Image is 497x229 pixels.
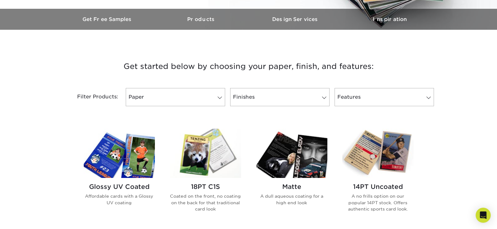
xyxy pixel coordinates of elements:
[249,16,343,22] h3: Design Services
[84,183,155,190] h2: Glossy UV Coated
[256,129,327,222] a: Matte Trading Cards Matte A dull aqueous coating for a high end look
[170,129,241,178] img: 18PT C1S Trading Cards
[256,183,327,190] h2: Matte
[249,9,343,30] a: Design Services
[342,183,414,190] h2: 14PT Uncoated
[256,193,327,206] p: A dull aqueous coating for a high end look
[476,208,491,223] div: Open Intercom Messenger
[155,16,249,22] h3: Products
[126,88,225,106] a: Paper
[84,129,155,178] img: Glossy UV Coated Trading Cards
[335,88,434,106] a: Features
[84,129,155,222] a: Glossy UV Coated Trading Cards Glossy UV Coated Affordable cards with a Glossy UV coating
[230,88,330,106] a: Finishes
[342,129,414,178] img: 14PT Uncoated Trading Cards
[170,183,241,190] h2: 18PT C1S
[342,193,414,212] p: A no frills option on our popular 14PT stock. Offers authentic sports card look.
[343,9,437,30] a: Inspiration
[170,193,241,212] p: Coated on the front, no coating on the back for that traditional card look
[343,16,437,22] h3: Inspiration
[155,9,249,30] a: Products
[61,9,155,30] a: Get Free Samples
[2,210,53,227] iframe: Google Customer Reviews
[342,129,414,222] a: 14PT Uncoated Trading Cards 14PT Uncoated A no frills option on our popular 14PT stock. Offers au...
[61,88,123,106] div: Filter Products:
[256,129,327,178] img: Matte Trading Cards
[65,52,432,81] h3: Get started below by choosing your paper, finish, and features:
[84,193,155,206] p: Affordable cards with a Glossy UV coating
[170,129,241,222] a: 18PT C1S Trading Cards 18PT C1S Coated on the front, no coating on the back for that traditional ...
[61,16,155,22] h3: Get Free Samples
